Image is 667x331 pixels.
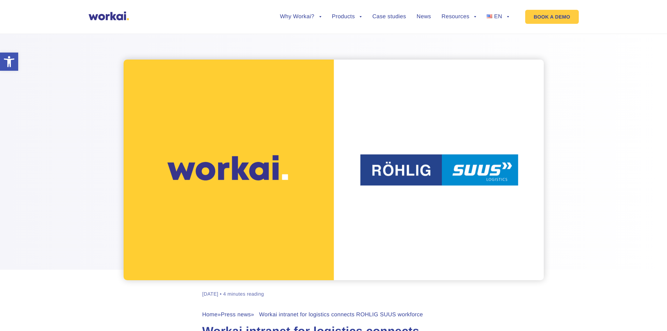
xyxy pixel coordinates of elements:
a: EN [487,14,509,20]
div: [DATE] • 4 minutes reading [202,291,264,297]
a: Why Workai? [280,14,321,20]
a: BOOK A DEMO [525,10,578,24]
span: EN [494,14,502,20]
a: Home [202,312,218,318]
div: » » Workai intranet for logistics connects ROHLIG SUUS workforce [202,311,465,318]
a: News [417,14,431,20]
img: Workai launches its intranet for logistics at Rohlig SUUS Logistics [124,60,544,280]
a: Products [332,14,362,20]
a: Case studies [372,14,406,20]
a: Resources [442,14,476,20]
a: Press news [221,312,251,318]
